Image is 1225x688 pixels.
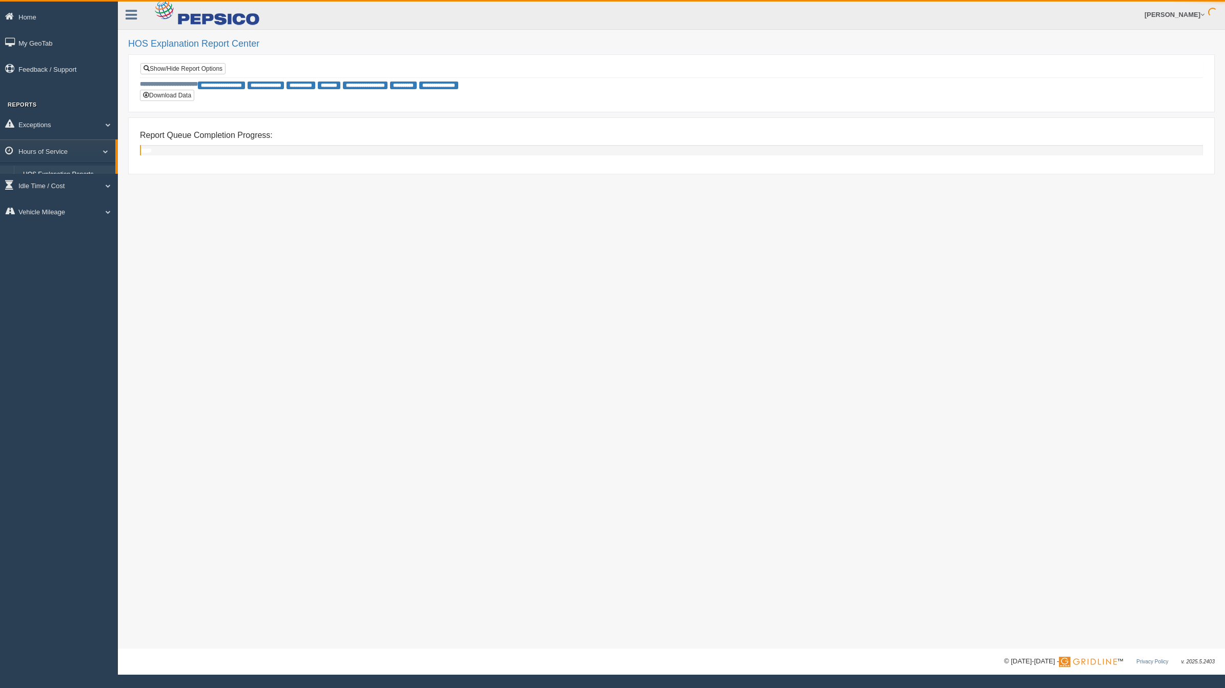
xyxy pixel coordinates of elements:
a: Privacy Policy [1136,659,1168,664]
img: Gridline [1059,657,1117,667]
button: Download Data [140,90,194,101]
span: v. 2025.5.2403 [1181,659,1215,664]
a: HOS Explanation Reports [18,166,115,184]
a: Show/Hide Report Options [140,63,226,74]
h2: HOS Explanation Report Center [128,39,1215,49]
div: © [DATE]-[DATE] - ™ [1004,656,1215,667]
h4: Report Queue Completion Progress: [140,131,1203,140]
